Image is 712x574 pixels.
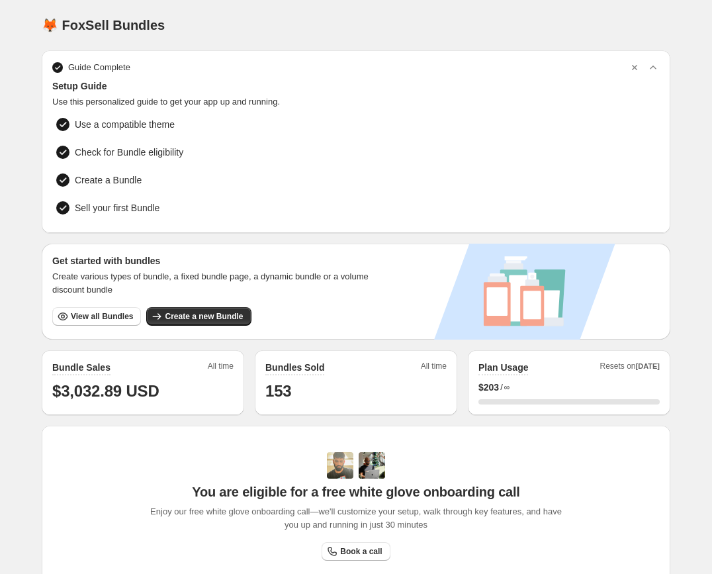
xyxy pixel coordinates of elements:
[478,361,528,374] h2: Plan Usage
[636,362,660,370] span: [DATE]
[42,17,165,33] h1: 🦊 FoxSell Bundles
[52,307,141,326] button: View all Bundles
[146,307,251,326] button: Create a new Bundle
[600,361,660,375] span: Resets on
[478,381,660,394] div: /
[340,546,382,557] span: Book a call
[52,95,660,109] span: Use this personalized guide to get your app up and running.
[75,201,159,215] span: Sell your first Bundle
[504,382,510,393] span: ∞
[322,542,390,561] a: Book a call
[52,361,111,374] h2: Bundle Sales
[52,270,381,297] span: Create various types of bundle, a fixed bundle page, a dynamic bundle or a volume discount bundle
[52,381,234,402] h1: $3,032.89 USD
[52,254,381,267] h3: Get started with bundles
[359,452,385,479] img: Prakhar
[75,118,175,131] span: Use a compatible theme
[478,381,499,394] span: $ 203
[265,381,447,402] h1: 153
[68,61,130,74] span: Guide Complete
[421,361,447,375] span: All time
[75,173,142,187] span: Create a Bundle
[71,311,133,322] span: View all Bundles
[144,505,569,532] span: Enjoy our free white glove onboarding call—we'll customize your setup, walk through key features,...
[192,484,519,500] span: You are eligible for a free white glove onboarding call
[165,311,243,322] span: Create a new Bundle
[265,361,324,374] h2: Bundles Sold
[52,79,660,93] span: Setup Guide
[75,146,183,159] span: Check for Bundle eligibility
[208,361,234,375] span: All time
[327,452,353,479] img: Adi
